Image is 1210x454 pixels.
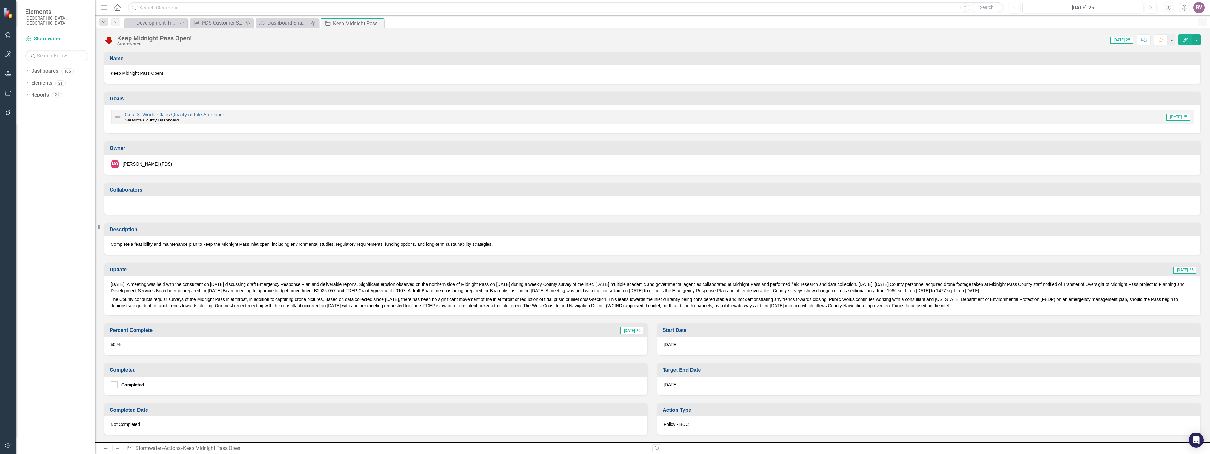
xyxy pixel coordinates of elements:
h3: Percent Complete [110,327,452,333]
img: Not Defined [114,113,122,121]
a: PDS Customer Service (Copy) w/ Accela [192,19,244,27]
a: Stormwater [25,35,88,43]
h3: Action Type [663,407,1197,413]
a: Elements [31,80,52,87]
button: Search [971,3,1002,12]
a: Stormwater [135,445,161,451]
small: Sarasota County Dashboard [125,118,179,122]
div: Open Intercom Messenger [1189,433,1204,448]
small: [GEOGRAPHIC_DATA], [GEOGRAPHIC_DATA] [25,15,88,26]
div: 105 [61,68,74,74]
a: Reports [31,91,49,99]
a: Dashboard Snapshot [257,19,309,27]
div: Development Trends [136,19,178,27]
div: Keep Midnight Pass Open! [183,445,242,451]
div: 21 [52,92,62,98]
div: Keep Midnight Pass Open! [333,20,383,27]
a: Development Trends [126,19,178,27]
span: [DATE]-25 [1110,37,1133,44]
h3: Completed [110,367,644,373]
p: The County conducts regular surveys of the Midnight Pass inlet throat, in addition to capturing d... [111,295,1194,309]
span: Keep Midnight Pass Open! [111,70,1194,76]
span: [DATE]-25 [1173,267,1196,274]
a: Goal 3: World-Class Quality of Life Amenities [125,112,225,117]
span: Elements [25,8,88,15]
span: [DATE] [664,382,677,387]
div: [PERSON_NAME] (PDS) [123,161,172,167]
input: Search ClearPoint... [128,2,1004,13]
h3: Collaborators [110,187,1197,193]
div: Dashboard Snapshot [268,19,309,27]
p: Complete a feasibility and maintenance plan to keep the Midnight Pass inlet open, including envir... [111,241,1194,247]
h3: Name [110,56,1197,62]
button: [DATE]-25 [1022,2,1143,13]
span: Search [980,5,994,10]
input: Search Below... [25,50,88,61]
div: Stormwater [117,42,192,46]
img: ClearPoint Strategy [3,7,14,18]
h3: Completed Date [110,407,644,413]
img: Below Plan [104,35,114,45]
a: Actions [164,445,181,451]
a: Dashboards [31,68,58,75]
div: PDS Customer Service (Copy) w/ Accela [202,19,244,27]
div: 21 [55,80,66,86]
span: Policy - BCC [664,422,689,427]
h3: Goals [110,96,1197,102]
span: [DATE]-25 [1166,114,1190,121]
h3: Description [110,227,1197,233]
div: 50 % [104,337,647,355]
h3: Update [110,267,562,273]
div: [DATE]-25 [1024,4,1141,12]
h3: Owner [110,145,1197,151]
div: MO [111,160,119,168]
span: [DATE]-25 [620,327,643,334]
div: » » [126,445,648,452]
span: [DATE] [664,342,677,347]
p: [DATE]: A meeting was held with the consultant on [DATE] discussing draft Emergency Response Plan... [111,281,1194,295]
h3: Target End Date [663,367,1197,373]
div: Not Completed [104,416,647,435]
div: Keep Midnight Pass Open! [117,35,192,42]
button: RV [1193,2,1205,13]
h3: Start Date [663,327,1197,333]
